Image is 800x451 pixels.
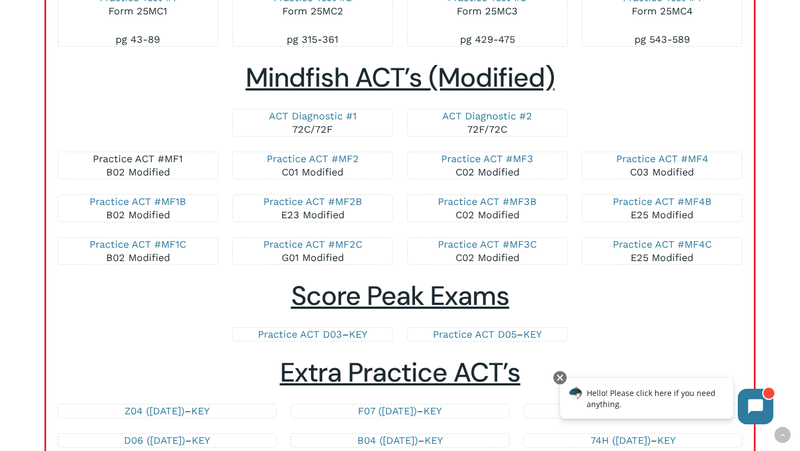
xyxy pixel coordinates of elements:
p: – [69,434,265,447]
p: B02 Modified [69,195,207,222]
p: C02 Modified [419,152,556,179]
a: ACT Diagnostic #1 [269,110,357,122]
a: Practice ACT #MF2B [263,196,362,207]
span: Extra Practice ACT’s [280,355,521,390]
p: 72C/72F [244,109,381,136]
a: Practice ACT #MF2C [263,238,362,250]
p: 72F/72C [419,109,556,136]
a: Practice ACT #MF4B [613,196,712,207]
p: C02 Modified [419,238,556,264]
p: pg 543-589 [593,33,731,46]
a: Practice ACT #MF1C [89,238,186,250]
p: – [244,328,381,341]
a: KEY [424,434,443,446]
a: F07 ([DATE]) [358,405,417,417]
span: Score Peak Exams [291,278,509,313]
a: Practice ACT #MF1 [93,153,183,164]
p: B02 Modified [69,238,207,264]
a: KEY [523,328,542,340]
p: – [302,404,498,418]
a: B04 ([DATE]) [357,434,418,446]
p: E23 Modified [244,195,381,222]
a: KEY [192,434,210,446]
p: C03 Modified [593,152,731,179]
a: Practice ACT #MF4 [616,153,708,164]
a: Practice ACT #MF3C [438,238,537,250]
a: KEY [349,328,367,340]
p: – [535,434,731,447]
a: Practice ACT #MF1B [89,196,186,207]
a: Practice ACT #MF4C [613,238,712,250]
a: KEY [423,405,442,417]
p: pg 315-361 [244,33,381,46]
a: Practice ACT #MF3B [438,196,537,207]
p: C01 Modified [244,152,381,179]
p: – [535,404,731,418]
a: Practice ACT D05 [433,328,517,340]
p: – [69,404,265,418]
a: 74H ([DATE]) [591,434,651,446]
a: D06 ([DATE]) [124,434,185,446]
p: C02 Modified [419,195,556,222]
iframe: Chatbot [548,369,784,435]
span: Mindfish ACT’s (Modified) [246,60,554,95]
p: G01 Modified [244,238,381,264]
a: KEY [191,405,209,417]
a: Practice ACT D03 [258,328,342,340]
p: – [419,328,556,341]
p: pg 429-475 [419,33,556,46]
p: – [302,434,498,447]
a: Practice ACT #MF2 [267,153,359,164]
a: ACT Diagnostic #2 [442,110,532,122]
p: E25 Modified [593,195,731,222]
a: Z04 ([DATE]) [124,405,184,417]
p: B02 Modified [69,152,207,179]
p: E25 Modified [593,238,731,264]
a: KEY [657,434,676,446]
a: Practice ACT #MF3 [441,153,533,164]
p: pg 43-89 [69,33,207,46]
